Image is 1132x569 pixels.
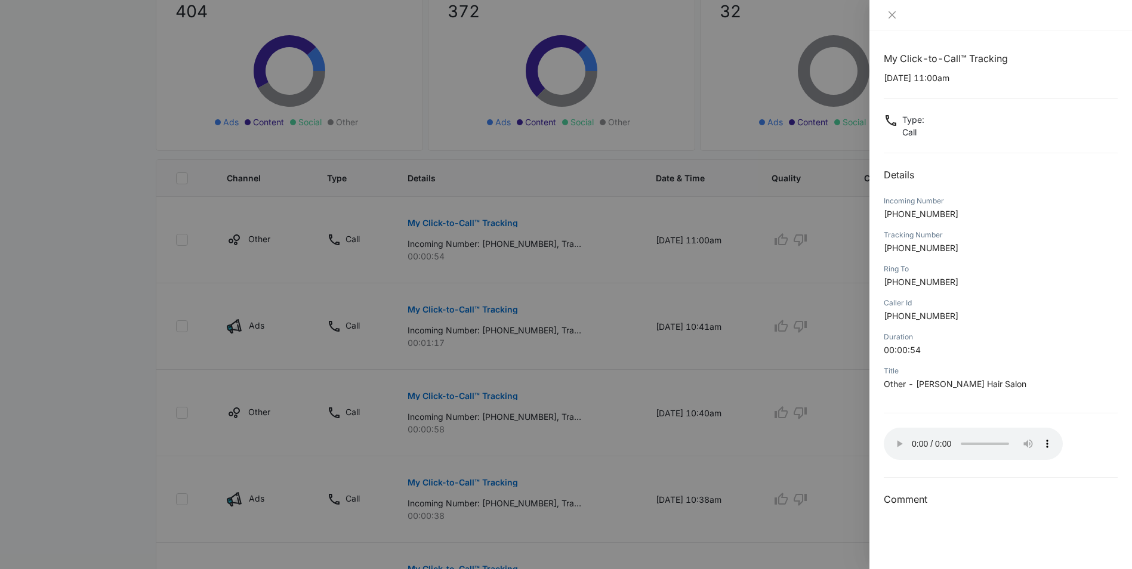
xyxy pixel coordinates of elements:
h3: Comment [884,492,1118,506]
span: [PHONE_NUMBER] [884,277,958,287]
p: Type : [902,113,924,126]
h1: My Click-to-Call™ Tracking [884,51,1118,66]
span: [PHONE_NUMBER] [884,243,958,253]
div: Caller Id [884,298,1118,308]
span: 00:00:54 [884,345,921,355]
span: [PHONE_NUMBER] [884,209,958,219]
div: Ring To [884,264,1118,274]
audio: Your browser does not support the audio tag. [884,428,1063,460]
div: Title [884,366,1118,376]
span: close [887,10,897,20]
div: Duration [884,332,1118,342]
p: Call [902,126,924,138]
span: Other - [PERSON_NAME] Hair Salon [884,379,1026,389]
h2: Details [884,168,1118,182]
p: [DATE] 11:00am [884,72,1118,84]
span: [PHONE_NUMBER] [884,311,958,321]
div: Tracking Number [884,230,1118,240]
button: Close [884,10,900,20]
div: Incoming Number [884,196,1118,206]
